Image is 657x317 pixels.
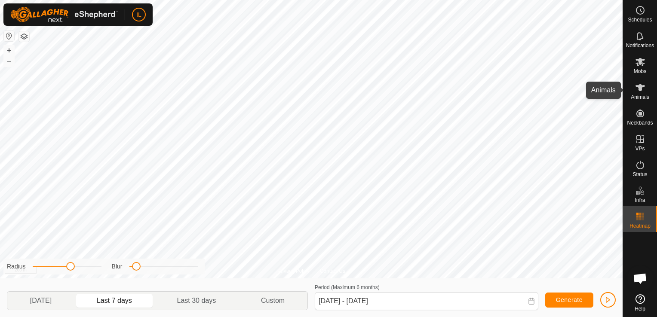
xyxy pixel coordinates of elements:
[635,146,645,151] span: VPs
[623,291,657,315] a: Help
[556,296,583,303] span: Generate
[626,43,654,48] span: Notifications
[320,267,345,275] a: Contact Us
[19,31,29,42] button: Map Layers
[635,306,645,311] span: Help
[627,120,653,125] span: Neckbands
[628,17,652,22] span: Schedules
[112,262,123,271] label: Blur
[261,296,285,306] span: Custom
[545,293,593,308] button: Generate
[30,296,52,306] span: [DATE]
[7,262,26,271] label: Radius
[629,223,651,229] span: Heatmap
[4,56,14,67] button: –
[635,198,645,203] span: Infra
[97,296,132,306] span: Last 7 days
[4,45,14,55] button: +
[315,284,380,290] label: Period (Maximum 6 months)
[627,265,653,291] div: Open chat
[632,172,647,177] span: Status
[634,69,646,74] span: Mobs
[631,94,649,100] span: Animals
[136,10,141,19] span: IL
[277,267,310,275] a: Privacy Policy
[4,31,14,41] button: Reset Map
[10,7,118,22] img: Gallagher Logo
[177,296,216,306] span: Last 30 days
